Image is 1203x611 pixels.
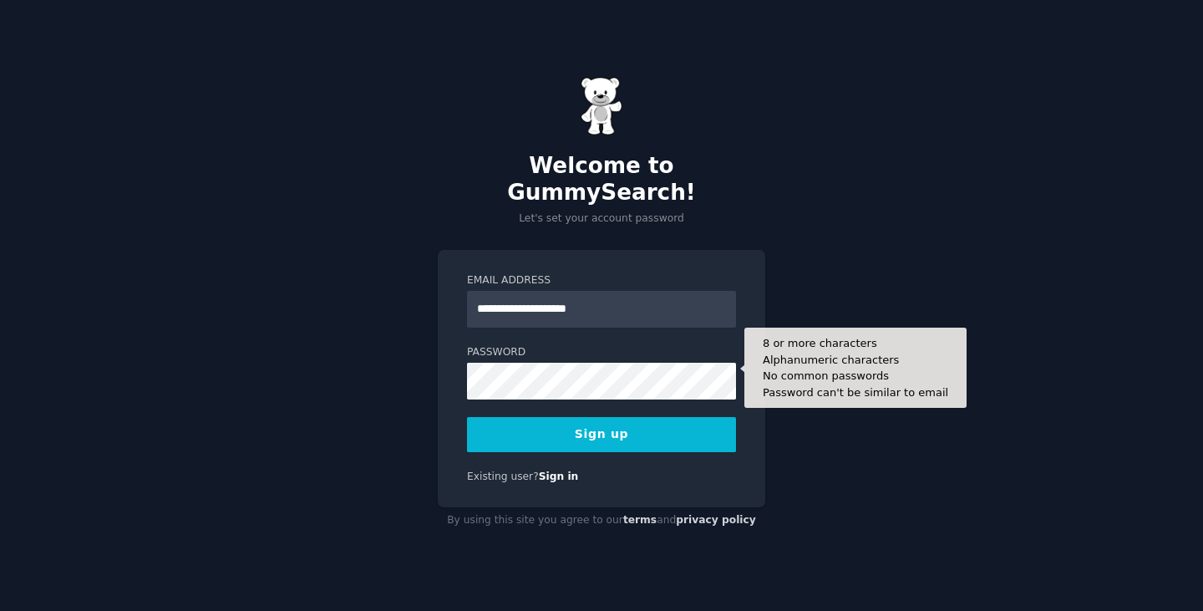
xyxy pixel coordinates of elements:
[438,211,765,227] p: Let's set your account password
[467,273,736,288] label: Email Address
[467,471,539,482] span: Existing user?
[676,514,756,526] a: privacy policy
[539,471,579,482] a: Sign in
[467,417,736,452] button: Sign up
[581,77,622,135] img: Gummy Bear
[438,507,765,534] div: By using this site you agree to our and
[623,514,657,526] a: terms
[438,153,765,206] h2: Welcome to GummySearch!
[467,345,736,360] label: Password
